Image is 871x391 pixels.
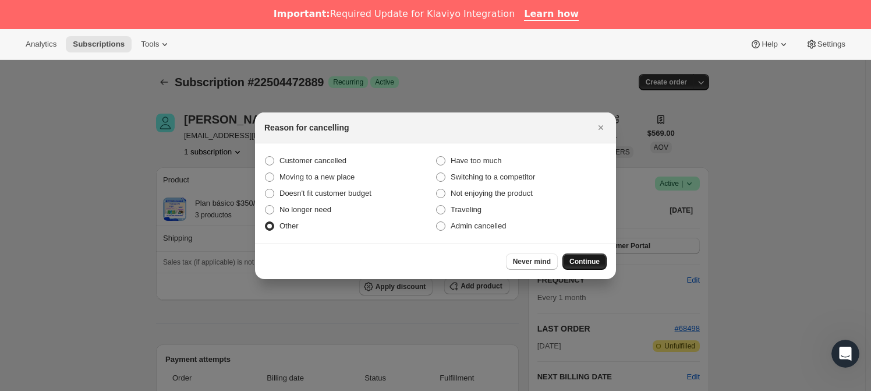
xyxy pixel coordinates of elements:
span: Tools [141,40,159,49]
span: Never mind [513,257,551,266]
span: Moving to a new place [279,172,355,181]
span: Help [762,40,777,49]
span: Have too much [451,156,501,165]
span: Subscriptions [73,40,125,49]
span: Other [279,221,299,230]
span: Customer cancelled [279,156,346,165]
div: Required Update for Klaviyo Integration [274,8,515,20]
button: Help [743,36,796,52]
a: Learn how [524,8,579,21]
span: Admin cancelled [451,221,506,230]
button: Tools [134,36,178,52]
b: Important: [274,8,330,19]
span: Not enjoying the product [451,189,533,198]
button: Subscriptions [66,36,132,52]
button: Close [593,119,609,136]
button: Settings [799,36,852,52]
span: Analytics [26,40,56,49]
span: Switching to a competitor [451,172,535,181]
button: Continue [562,253,607,270]
span: Settings [817,40,845,49]
h2: Reason for cancelling [264,122,349,133]
span: No longer need [279,205,331,214]
button: Never mind [506,253,558,270]
button: Analytics [19,36,63,52]
span: Continue [569,257,600,266]
span: Traveling [451,205,481,214]
iframe: Intercom live chat [831,340,859,368]
span: Doesn't fit customer budget [279,189,371,198]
